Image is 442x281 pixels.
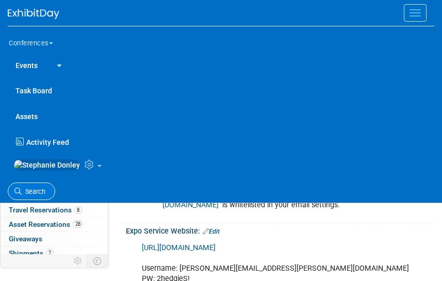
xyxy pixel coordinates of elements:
span: Shipments [9,249,54,257]
span: Giveaways [9,235,42,243]
a: Search [8,183,55,201]
td: Personalize Event Tab Strip [69,254,87,268]
a: Giveaways [1,232,108,246]
span: Activity Feed [26,138,69,146]
button: Menu [404,4,427,22]
span: 2 [46,249,54,257]
a: Assets [8,103,434,129]
span: 28 [73,220,83,228]
a: Events [8,52,45,78]
img: ExhibitDay [8,9,59,19]
span: Asset Reservations [9,220,83,228]
a: Asset Reservations28 [1,218,108,232]
a: Shipments2 [1,246,108,260]
button: Conferences [8,30,66,52]
a: Travel Reservations8 [1,203,108,217]
a: Edit [203,228,220,235]
a: [URL][DOMAIN_NAME] [142,243,216,252]
a: Task Board [8,77,434,103]
img: Stephanie Donley [13,159,80,171]
span: Search [22,188,45,195]
span: 8 [74,206,82,214]
div: Expo Service Website: [126,223,434,237]
span: Travel Reservations [9,206,82,214]
a: Activity Feed [13,129,434,150]
td: Toggle Event Tabs [87,254,108,268]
